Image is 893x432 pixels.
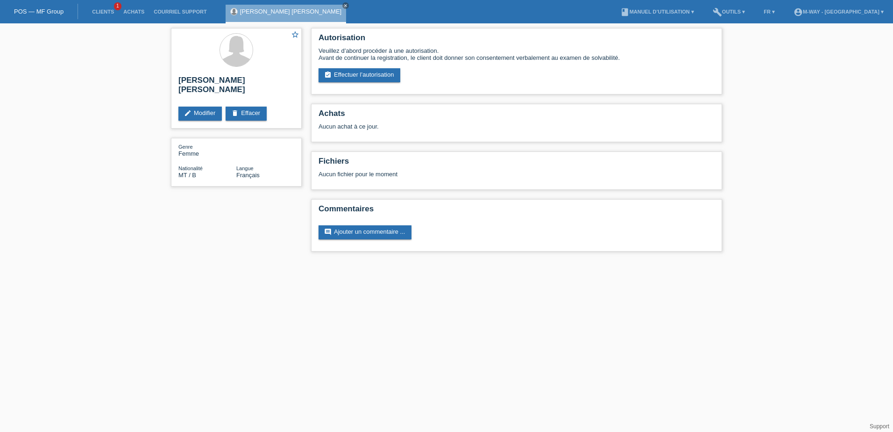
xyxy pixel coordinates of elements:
[713,7,722,17] i: build
[178,166,203,171] span: Nationalité
[184,109,191,117] i: edit
[319,68,400,82] a: assignment_turned_inEffectuer l’autorisation
[343,3,348,8] i: close
[319,225,411,239] a: commentAjouter un commentaire ...
[319,123,715,137] div: Aucun achat à ce jour.
[178,172,196,179] span: Malte / B / 17.08.2019
[231,109,239,117] i: delete
[178,107,222,121] a: editModifier
[319,47,715,61] div: Veuillez d’abord procéder à une autorisation. Avant de continuer la registration, le client doit ...
[14,8,64,15] a: POS — MF Group
[236,172,260,179] span: Français
[324,228,332,236] i: comment
[226,107,267,121] a: deleteEffacer
[178,143,236,157] div: Femme
[794,7,803,17] i: account_circle
[319,33,715,47] h2: Autorisation
[178,76,294,99] h2: [PERSON_NAME] [PERSON_NAME]
[149,9,211,14] a: Courriel Support
[319,109,715,123] h2: Achats
[87,9,119,14] a: Clients
[708,9,750,14] a: buildOutils ▾
[240,8,341,15] a: [PERSON_NAME] [PERSON_NAME]
[114,2,121,10] span: 1
[236,166,254,171] span: Langue
[291,30,299,40] a: star_border
[870,423,889,430] a: Support
[119,9,149,14] a: Achats
[324,71,332,79] i: assignment_turned_in
[319,157,715,171] h2: Fichiers
[759,9,780,14] a: FR ▾
[620,7,630,17] i: book
[789,9,888,14] a: account_circlem-way - [GEOGRAPHIC_DATA] ▾
[178,144,193,150] span: Genre
[616,9,699,14] a: bookManuel d’utilisation ▾
[319,171,604,178] div: Aucun fichier pour le moment
[319,204,715,218] h2: Commentaires
[291,30,299,39] i: star_border
[342,2,349,9] a: close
